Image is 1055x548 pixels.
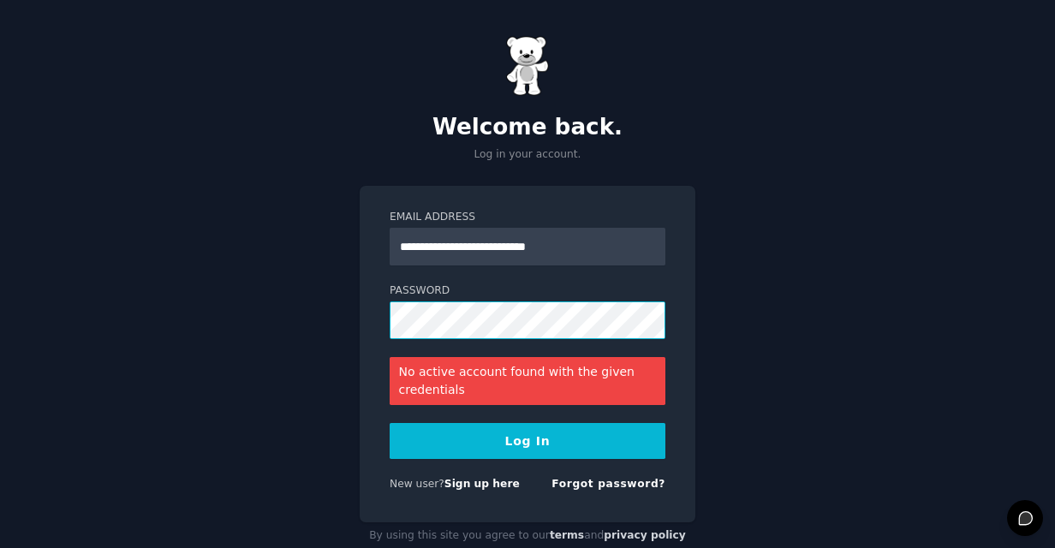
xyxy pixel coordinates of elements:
[604,529,686,541] a: privacy policy
[360,114,695,141] h2: Welcome back.
[390,423,665,459] button: Log In
[390,210,665,225] label: Email Address
[390,478,444,490] span: New user?
[550,529,584,541] a: terms
[360,147,695,163] p: Log in your account.
[390,283,665,299] label: Password
[506,36,549,96] img: Gummy Bear
[551,478,665,490] a: Forgot password?
[444,478,520,490] a: Sign up here
[390,357,665,405] div: No active account found with the given credentials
